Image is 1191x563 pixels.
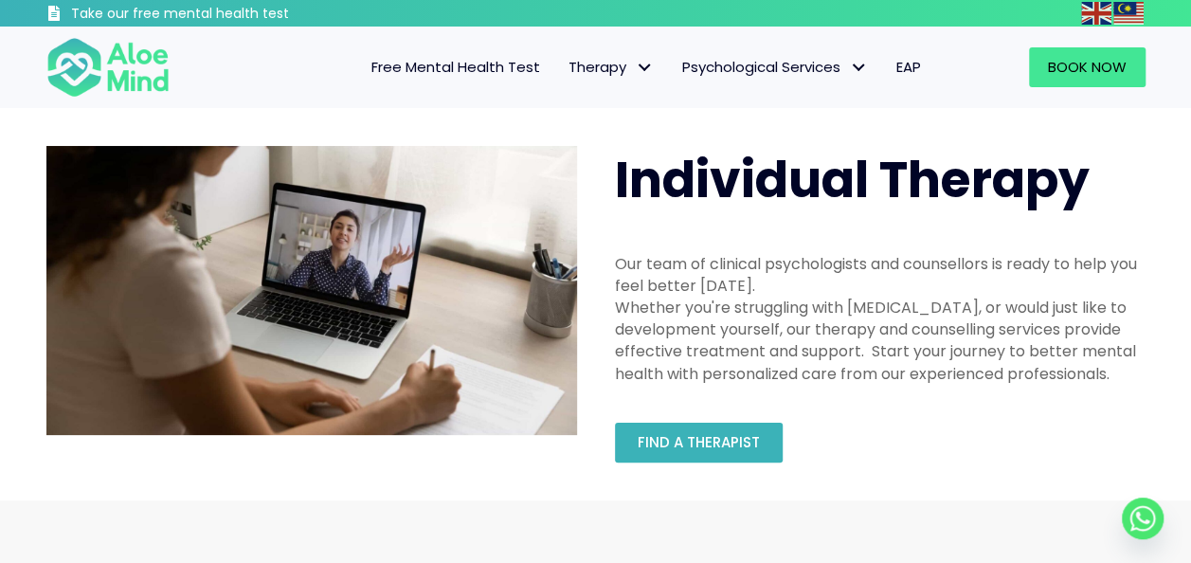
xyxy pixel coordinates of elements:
img: ms [1113,2,1144,25]
span: Find a therapist [638,432,760,452]
a: Whatsapp [1122,498,1164,539]
a: Find a therapist [615,423,783,463]
img: Aloe mind Logo [46,36,170,99]
span: Psychological Services [682,57,868,77]
span: Book Now [1048,57,1127,77]
img: Therapy online individual [46,146,577,436]
div: Our team of clinical psychologists and counsellors is ready to help you feel better [DATE]. [615,253,1146,297]
a: Take our free mental health test [46,5,390,27]
span: Psychological Services: submenu [845,54,873,82]
span: Therapy: submenu [631,54,659,82]
img: en [1081,2,1111,25]
span: Free Mental Health Test [371,57,540,77]
a: English [1081,2,1113,24]
span: EAP [896,57,921,77]
a: TherapyTherapy: submenu [554,47,668,87]
div: Whether you're struggling with [MEDICAL_DATA], or would just like to development yourself, our th... [615,297,1146,385]
span: Therapy [568,57,654,77]
a: Free Mental Health Test [357,47,554,87]
nav: Menu [194,47,935,87]
a: Psychological ServicesPsychological Services: submenu [668,47,882,87]
a: Book Now [1029,47,1146,87]
a: Malay [1113,2,1146,24]
a: EAP [882,47,935,87]
h3: Take our free mental health test [71,5,390,24]
span: Individual Therapy [615,145,1090,214]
